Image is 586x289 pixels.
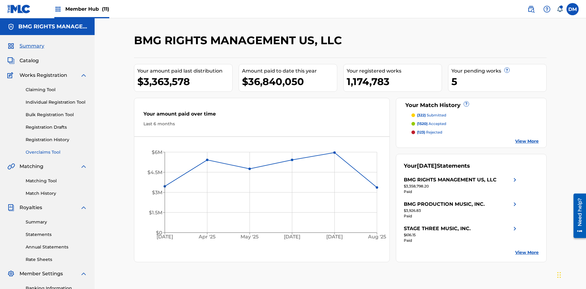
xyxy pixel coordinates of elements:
img: Royalties [7,204,15,211]
img: Matching [7,163,15,170]
img: Catalog [7,57,15,64]
div: Paid [404,213,519,219]
div: User Menu [566,3,579,15]
div: $36,840,050 [242,75,337,88]
img: Top Rightsholders [54,5,62,13]
a: SummarySummary [7,42,44,50]
img: expand [80,204,87,211]
tspan: $3M [152,190,162,195]
tspan: May '25 [241,234,259,240]
a: Rate Sheets [26,256,87,263]
div: Your amount paid over time [143,110,380,121]
a: Public Search [525,3,537,15]
tspan: Aug '25 [368,234,386,240]
img: right chevron icon [511,176,519,184]
img: help [543,5,551,13]
div: Paid [404,238,519,243]
iframe: Chat Widget [555,260,586,289]
div: 5 [451,75,546,88]
div: Help [541,3,553,15]
div: Last 6 months [143,121,380,127]
tspan: $1.5M [149,210,162,216]
tspan: $6M [152,149,162,155]
div: Your Match History [404,101,539,109]
span: Matching [20,163,43,170]
a: Annual Statements [26,244,87,250]
a: Bulk Registration Tool [26,112,87,118]
span: [DATE] [417,162,437,169]
div: $3,926.83 [404,208,519,213]
a: Matching Tool [26,178,87,184]
img: expand [80,163,87,170]
a: Summary [26,219,87,225]
img: Summary [7,42,15,50]
a: Individual Registration Tool [26,99,87,105]
p: rejected [417,130,442,135]
h2: BMG RIGHTS MANAGEMENT US, LLC [134,34,345,47]
h5: BMG RIGHTS MANAGEMENT US, LLC [18,23,87,30]
p: submitted [417,112,446,118]
div: Your amount paid last distribution [137,67,232,75]
div: STAGE THREE MUSIC, INC. [404,225,471,232]
span: ? [505,68,509,73]
img: search [527,5,535,13]
img: MLC Logo [7,5,31,13]
a: (1520) accepted [411,121,539,127]
div: Your pending works [451,67,546,75]
div: Drag [557,266,561,284]
div: Your Statements [404,162,470,170]
div: $616.15 [404,232,519,238]
a: Overclaims Tool [26,149,87,155]
a: CatalogCatalog [7,57,39,64]
tspan: $4.5M [147,169,162,175]
a: View More [515,138,539,144]
span: (322) [417,113,426,117]
a: BMG PRODUCTION MUSIC, INC.right chevron icon$3,926.83Paid [404,201,519,219]
tspan: [DATE] [284,234,301,240]
img: Member Settings [7,270,15,277]
div: $3,363,578 [137,75,232,88]
p: accepted [417,121,446,127]
div: Your registered works [347,67,442,75]
tspan: [DATE] [327,234,343,240]
tspan: $0 [156,230,162,236]
span: (1520) [417,121,428,126]
a: Statements [26,231,87,238]
div: BMG RIGHTS MANAGEMENT US, LLC [404,176,497,184]
a: Registration Drafts [26,124,87,130]
a: (322) submitted [411,112,539,118]
div: 1,174,783 [347,75,442,88]
span: (123) [417,130,425,134]
a: (123) rejected [411,130,539,135]
span: Catalog [20,57,39,64]
span: Member Hub [65,5,109,12]
div: BMG PRODUCTION MUSIC, INC. [404,201,485,208]
a: Registration History [26,137,87,143]
iframe: Resource Center [569,191,586,241]
span: ? [464,102,469,106]
span: Summary [20,42,44,50]
a: BMG RIGHTS MANAGEMENT US, LLCright chevron icon$3,358,798.20Paid [404,176,519,194]
tspan: [DATE] [157,234,173,240]
img: expand [80,270,87,277]
div: Amount paid to date this year [242,67,337,75]
span: Royalties [20,204,42,211]
img: right chevron icon [511,225,519,232]
span: Works Registration [20,72,67,79]
div: Notifications [557,6,563,12]
div: Paid [404,189,519,194]
img: Accounts [7,23,15,30]
a: Claiming Tool [26,87,87,93]
img: right chevron icon [511,201,519,208]
a: STAGE THREE MUSIC, INC.right chevron icon$616.15Paid [404,225,519,243]
a: View More [515,249,539,256]
div: $3,358,798.20 [404,184,519,189]
img: expand [80,72,87,79]
tspan: Apr '25 [199,234,216,240]
a: Match History [26,190,87,197]
span: (11) [102,6,109,12]
span: Member Settings [20,270,63,277]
